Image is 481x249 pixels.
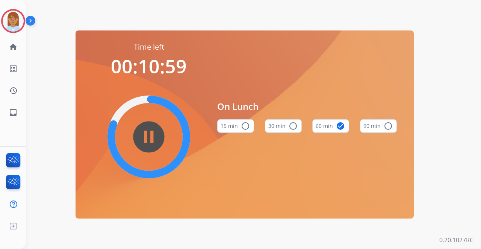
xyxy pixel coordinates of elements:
[9,86,18,95] mat-icon: history
[3,11,24,32] img: avatar
[9,108,18,117] mat-icon: inbox
[439,235,473,244] p: 0.20.1027RC
[217,119,254,133] button: 15 min
[217,100,397,113] span: On Lunch
[384,121,393,131] mat-icon: radio_button_unchecked
[360,119,397,133] button: 90 min
[336,121,345,131] mat-icon: check_circle
[144,132,153,141] mat-icon: pause_circle_filled
[111,53,187,79] span: 00:10:59
[134,42,164,52] span: Time left
[9,43,18,52] mat-icon: home
[289,121,298,131] mat-icon: radio_button_unchecked
[241,121,250,131] mat-icon: radio_button_unchecked
[265,119,302,133] button: 30 min
[9,64,18,73] mat-icon: list_alt
[312,119,349,133] button: 60 min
